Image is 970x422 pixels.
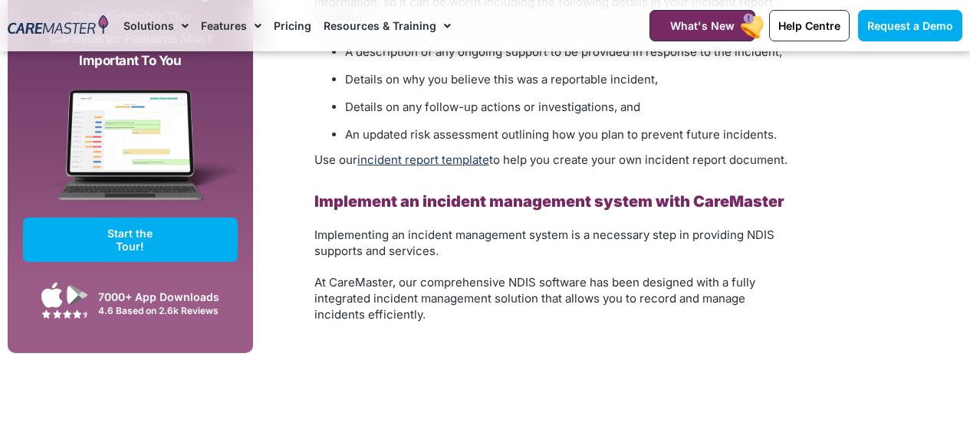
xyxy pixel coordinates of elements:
[314,275,755,322] span: At CareMaster, our comprehensive NDIS software has been designed with a fully integrated incident...
[314,152,788,167] span: Use our to help you create your own incident report document.
[670,19,735,32] span: What's New
[769,10,850,41] a: Help Centre
[314,227,774,258] span: Implementing an incident management system is a necessary step in providing NDIS supports and ser...
[345,100,640,114] span: Details on any follow-up actions or investigations, and
[23,90,238,218] img: CareMaster Software Mockup on Screen
[858,10,962,41] a: Request a Demo
[345,72,658,87] span: Details on why you believe this was a reportable incident,
[67,283,88,306] img: Google Play App Icon
[23,218,238,262] a: Start the Tour!
[867,19,953,32] span: Request a Demo
[357,152,489,167] a: incident report template
[41,282,63,308] img: Apple App Store Icon
[8,15,108,37] img: CareMaster Logo
[649,10,755,41] a: What's New
[345,127,777,142] span: An updated risk assessment outlining how you plan to prevent future incidents.
[314,192,784,211] b: Implement an incident management system with CareMaster
[98,305,229,316] div: 4.6 Based on 2.6k Reviews
[345,44,782,59] span: A description of any ongoing support to be provided in response to the incident,
[98,289,229,305] div: 7000+ App Downloads
[778,19,840,32] span: Help Centre
[94,227,167,253] span: Start the Tour!
[41,309,87,319] img: Google Play Store App Review Stars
